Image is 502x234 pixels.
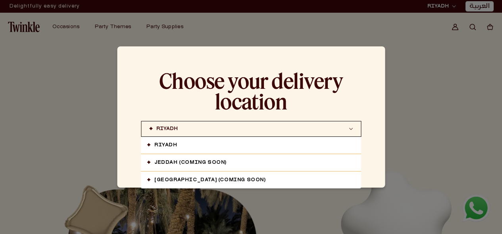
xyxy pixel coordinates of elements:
[141,154,361,171] a: JEDDAH (coming soon)
[141,137,361,153] a: RIYADH
[149,125,178,132] span: RIYADH
[141,70,361,111] h2: Choose your delivery location
[141,172,361,188] a: [GEOGRAPHIC_DATA] (coming soon)
[141,121,361,137] button: RIYADH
